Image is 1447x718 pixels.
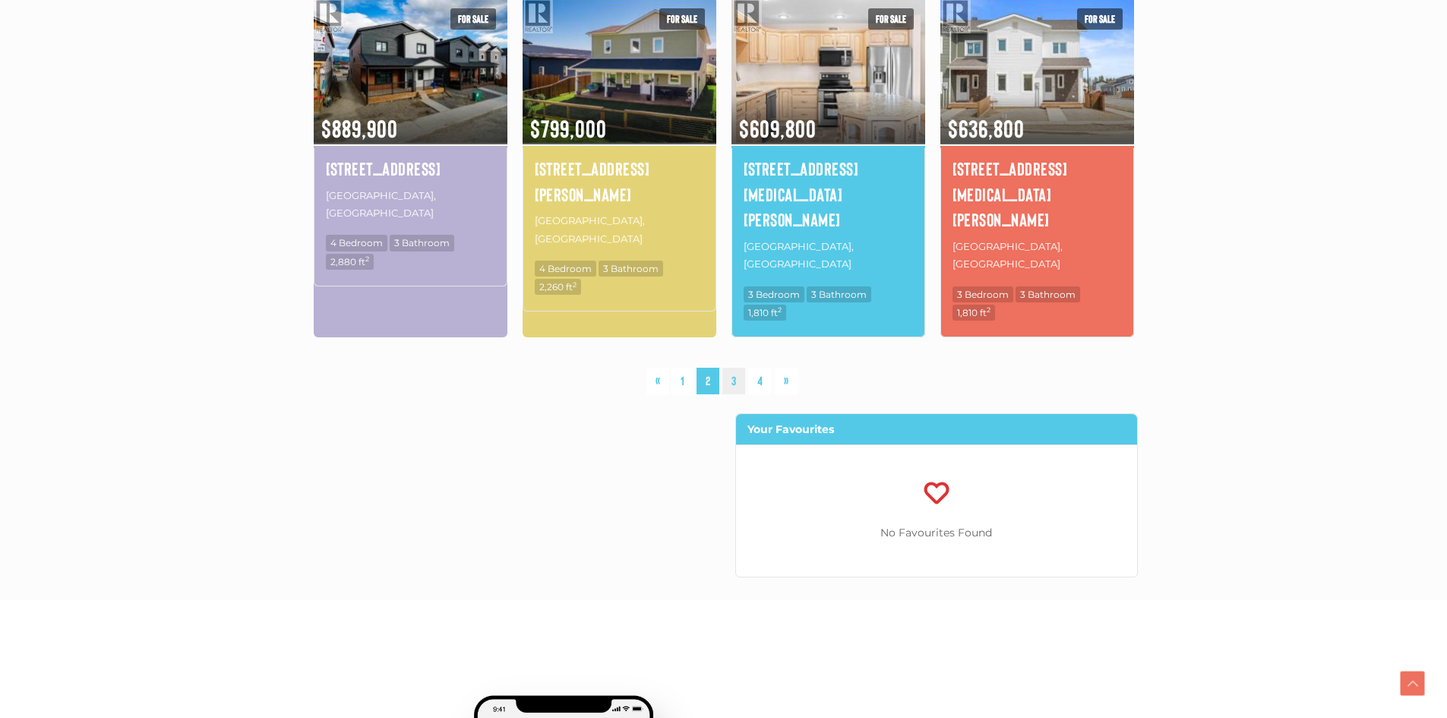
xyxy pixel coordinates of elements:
[326,235,387,251] span: 4 Bedroom
[953,156,1122,232] a: [STREET_ADDRESS][MEDICAL_DATA][PERSON_NAME]
[314,94,507,144] span: $889,900
[326,156,495,182] a: [STREET_ADDRESS]
[940,94,1134,144] span: $636,800
[535,156,704,207] a: [STREET_ADDRESS][PERSON_NAME]
[744,156,913,232] a: [STREET_ADDRESS][MEDICAL_DATA][PERSON_NAME]
[868,8,914,30] span: For sale
[1016,286,1080,302] span: 3 Bathroom
[390,235,454,251] span: 3 Bathroom
[671,368,693,394] a: 1
[807,286,871,302] span: 3 Bathroom
[573,280,577,289] sup: 2
[659,8,705,30] span: For sale
[326,254,374,270] span: 2,880 ft
[535,210,704,249] p: [GEOGRAPHIC_DATA], [GEOGRAPHIC_DATA]
[953,305,995,321] span: 1,810 ft
[736,523,1137,542] p: No Favourites Found
[697,368,719,394] span: 2
[953,286,1013,302] span: 3 Bedroom
[775,368,798,394] a: »
[744,286,804,302] span: 3 Bedroom
[744,305,786,321] span: 1,810 ft
[722,368,745,394] a: 3
[599,261,663,277] span: 3 Bathroom
[326,185,495,224] p: [GEOGRAPHIC_DATA], [GEOGRAPHIC_DATA]
[987,305,990,314] sup: 2
[365,255,369,263] sup: 2
[535,279,581,295] span: 2,260 ft
[747,422,834,436] strong: Your Favourites
[535,261,596,277] span: 4 Bedroom
[731,94,925,144] span: $609,800
[1077,8,1123,30] span: For sale
[646,368,669,394] a: «
[744,236,913,275] p: [GEOGRAPHIC_DATA], [GEOGRAPHIC_DATA]
[953,236,1122,275] p: [GEOGRAPHIC_DATA], [GEOGRAPHIC_DATA]
[523,94,716,144] span: $799,000
[778,305,782,314] sup: 2
[748,368,772,394] a: 4
[450,8,496,30] span: For sale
